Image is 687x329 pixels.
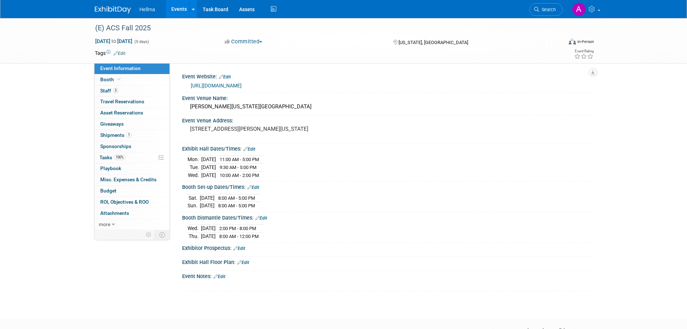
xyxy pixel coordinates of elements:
pre: [STREET_ADDRESS][PERSON_NAME][US_STATE] [190,126,345,132]
a: Tasks100% [94,152,169,163]
td: Mon. [188,156,201,164]
td: Toggle Event Tabs [155,230,169,239]
a: Misc. Expenses & Credits [94,174,169,185]
a: Budget [94,186,169,196]
span: [US_STATE], [GEOGRAPHIC_DATA] [398,40,468,45]
a: Edit [247,185,259,190]
span: Tasks [100,155,125,160]
a: Playbook [94,163,169,174]
span: Sponsorships [100,143,131,149]
span: 10:00 AM - 2:00 PM [220,173,259,178]
div: Event Notes: [182,271,593,280]
a: Edit [114,51,125,56]
a: Search [529,3,563,16]
div: In-Person [577,39,594,44]
div: Event Rating [574,49,594,53]
td: Tags [95,49,125,57]
td: [DATE] [201,164,216,172]
div: Exhibit Hall Dates/Times: [182,143,593,153]
a: more [94,219,169,230]
td: Wed. [188,171,201,179]
span: Staff [100,88,118,94]
span: Giveaways [100,121,124,127]
div: Exhibitor Prospectus: [182,243,593,252]
div: [PERSON_NAME][US_STATE][GEOGRAPHIC_DATA] [188,101,587,112]
td: [DATE] [201,171,216,179]
div: Booth Set-up Dates/Times: [182,182,593,191]
a: Shipments1 [94,130,169,141]
i: Booth reservation complete [117,77,121,81]
div: Booth Dismantle Dates/Times: [182,212,593,222]
span: Travel Reservations [100,99,144,104]
a: Edit [233,246,245,251]
span: 100% [114,155,125,160]
td: Tue. [188,164,201,172]
td: [DATE] [201,232,216,240]
a: Giveaways [94,119,169,130]
a: Event Information [94,63,169,74]
td: Wed. [188,225,201,233]
a: Staff3 [94,86,169,96]
span: Playbook [100,165,121,171]
div: Event Venue Name: [182,93,593,102]
span: (5 days) [134,39,149,44]
span: 8:00 AM - 5:00 PM [218,203,255,208]
div: Exhibit Hall Floor Plan: [182,257,593,266]
td: Thu. [188,232,201,240]
img: Amanda Moreno [572,3,586,16]
button: Committed [222,38,265,46]
a: ROI, Objectives & ROO [94,197,169,208]
td: [DATE] [200,194,215,202]
div: Event Website: [182,71,593,81]
a: Edit [243,147,255,152]
span: Event Information [100,65,141,71]
span: Asset Reservations [100,110,143,116]
span: Search [539,7,556,12]
span: Hellma [140,7,155,12]
span: 3 [113,88,118,93]
a: Edit [219,74,231,79]
span: [DATE] [DATE] [95,38,133,44]
img: Format-Inperson.png [569,39,576,44]
div: Event Format [520,38,594,48]
a: Edit [213,274,225,279]
img: ExhibitDay [95,6,131,13]
span: more [99,221,110,227]
a: Edit [255,216,267,221]
a: Attachments [94,208,169,219]
span: 1 [126,132,132,138]
td: [DATE] [200,202,215,209]
div: Event Venue Address: [182,115,593,124]
a: Booth [94,74,169,85]
span: Budget [100,188,116,194]
span: Attachments [100,210,129,216]
span: 2:00 PM - 8:00 PM [219,226,256,231]
span: 8:00 AM - 12:00 PM [219,234,259,239]
span: 11:00 AM - 5:00 PM [220,157,259,162]
td: Personalize Event Tab Strip [142,230,155,239]
td: Sun. [188,202,200,209]
span: 8:00 AM - 5:00 PM [218,195,255,201]
a: Sponsorships [94,141,169,152]
a: Travel Reservations [94,96,169,107]
div: (E) ACS Fall 2025 [93,22,552,35]
td: [DATE] [201,156,216,164]
span: Booth [100,77,122,82]
span: Misc. Expenses & Credits [100,177,157,182]
span: ROI, Objectives & ROO [100,199,149,205]
a: [URL][DOMAIN_NAME] [191,83,242,88]
td: [DATE] [201,225,216,233]
a: Edit [237,260,249,265]
span: to [110,38,117,44]
a: Asset Reservations [94,108,169,118]
td: Sat. [188,194,200,202]
span: Shipments [100,132,132,138]
span: 9:30 AM - 5:00 PM [220,165,256,170]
